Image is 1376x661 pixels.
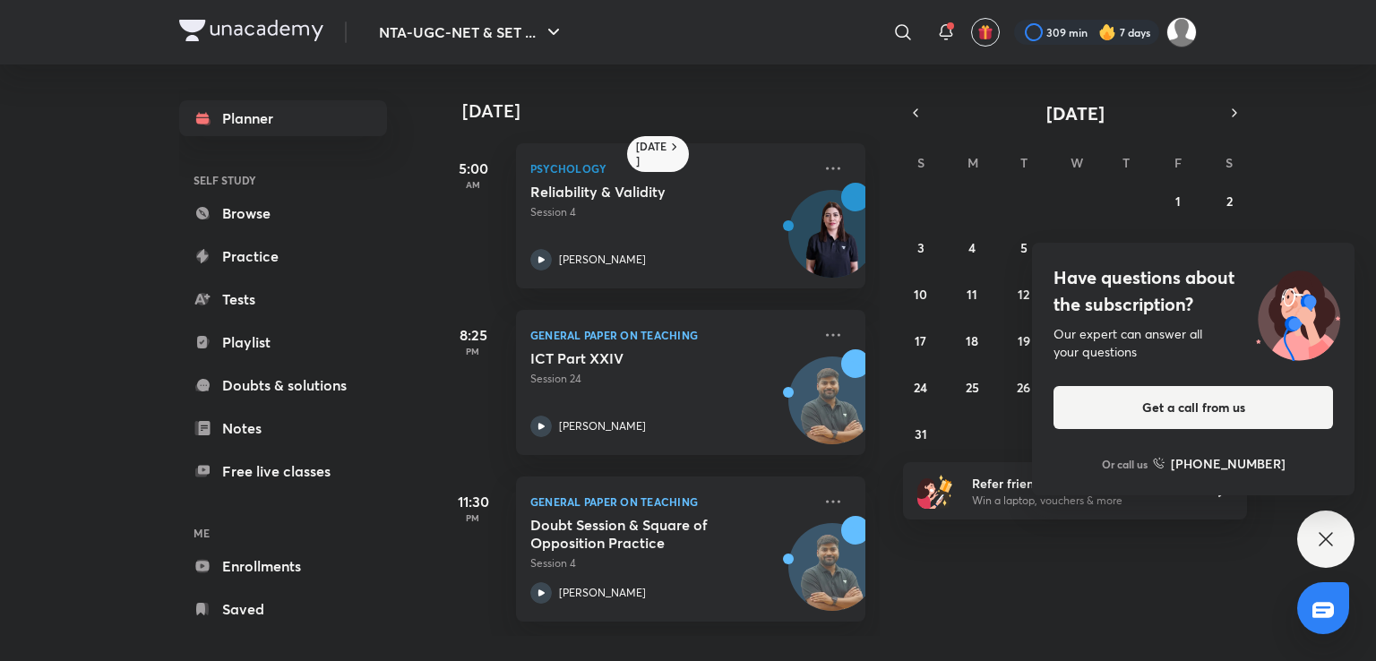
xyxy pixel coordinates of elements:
h6: Refer friends [972,474,1192,493]
abbr: August 5, 2025 [1020,239,1028,256]
abbr: Wednesday [1071,154,1083,171]
button: August 31, 2025 [907,419,935,448]
abbr: August 8, 2025 [1174,239,1182,256]
button: August 10, 2025 [907,279,935,308]
span: [DATE] [1046,101,1105,125]
h5: Reliability & Validity [530,183,753,201]
a: Enrollments [179,548,387,584]
p: General Paper on Teaching [530,491,812,512]
h4: Have questions about the subscription? [1053,264,1333,318]
button: August 7, 2025 [1112,233,1140,262]
h5: ICT Part XXIV [530,349,753,367]
a: Company Logo [179,20,323,46]
p: [PERSON_NAME] [559,585,646,601]
img: ttu_illustration_new.svg [1242,264,1354,361]
abbr: August 9, 2025 [1225,239,1233,256]
abbr: August 26, 2025 [1017,379,1030,396]
a: Browse [179,195,387,231]
p: PM [437,512,509,523]
button: August 17, 2025 [907,326,935,355]
a: [PHONE_NUMBER] [1153,454,1286,473]
h5: 5:00 [437,158,509,179]
abbr: August 12, 2025 [1018,286,1029,303]
p: Session 24 [530,371,812,387]
button: August 3, 2025 [907,233,935,262]
button: Get a call from us [1053,386,1333,429]
p: AM [437,179,509,190]
p: Session 4 [530,204,812,220]
img: avatar [977,24,993,40]
abbr: August 6, 2025 [1071,239,1079,256]
abbr: Tuesday [1020,154,1028,171]
a: Notes [179,410,387,446]
button: August 11, 2025 [958,279,986,308]
button: August 6, 2025 [1061,233,1089,262]
img: Avatar [789,533,875,619]
p: PM [437,346,509,356]
img: Company Logo [179,20,323,41]
abbr: August 17, 2025 [915,332,926,349]
button: NTA-UGC-NET & SET ... [368,14,575,50]
h5: 8:25 [437,324,509,346]
p: General Paper on Teaching [530,324,812,346]
a: Free live classes [179,453,387,489]
img: Atia khan [1166,17,1197,47]
abbr: August 2, 2025 [1226,193,1233,210]
button: August 8, 2025 [1164,233,1192,262]
p: Psychology [530,158,812,179]
h6: [PHONE_NUMBER] [1171,454,1286,473]
p: [PERSON_NAME] [559,418,646,434]
abbr: Saturday [1225,154,1233,171]
button: August 26, 2025 [1010,373,1038,401]
abbr: August 1, 2025 [1175,193,1181,210]
h5: Doubt Session & Square of Opposition Practice [530,516,753,552]
p: Win a laptop, vouchers & more [972,493,1192,509]
button: August 2, 2025 [1215,186,1243,215]
a: Practice [179,238,387,274]
abbr: August 19, 2025 [1018,332,1030,349]
div: Our expert can answer all your questions [1053,325,1333,361]
img: referral [917,473,953,509]
button: August 5, 2025 [1010,233,1038,262]
button: [DATE] [928,100,1222,125]
a: Planner [179,100,387,136]
h6: ME [179,518,387,548]
p: [PERSON_NAME] [559,252,646,268]
abbr: August 10, 2025 [914,286,927,303]
abbr: Thursday [1122,154,1130,171]
a: Doubts & solutions [179,367,387,403]
abbr: Monday [967,154,978,171]
p: Session 4 [530,555,812,571]
h6: [DATE] [636,140,667,168]
abbr: Sunday [917,154,924,171]
abbr: August 18, 2025 [966,332,978,349]
p: Or call us [1102,456,1148,472]
button: August 4, 2025 [958,233,986,262]
h6: SELF STUDY [179,165,387,195]
img: Avatar [789,366,875,452]
button: August 25, 2025 [958,373,986,401]
abbr: August 25, 2025 [966,379,979,396]
abbr: August 3, 2025 [917,239,924,256]
button: August 12, 2025 [1010,279,1038,308]
button: August 9, 2025 [1215,233,1243,262]
abbr: August 11, 2025 [967,286,977,303]
img: Avatar [789,200,875,286]
abbr: Friday [1174,154,1182,171]
abbr: August 4, 2025 [968,239,976,256]
h4: [DATE] [462,100,883,122]
abbr: August 7, 2025 [1123,239,1130,256]
img: streak [1098,23,1116,41]
a: Tests [179,281,387,317]
button: avatar [971,18,1000,47]
button: August 19, 2025 [1010,326,1038,355]
h5: 11:30 [437,491,509,512]
abbr: August 24, 2025 [914,379,927,396]
button: August 18, 2025 [958,326,986,355]
button: August 1, 2025 [1164,186,1192,215]
abbr: August 31, 2025 [915,425,927,442]
a: Playlist [179,324,387,360]
a: Saved [179,591,387,627]
button: August 24, 2025 [907,373,935,401]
